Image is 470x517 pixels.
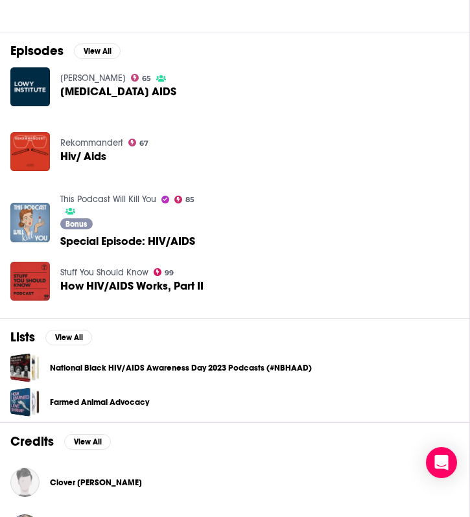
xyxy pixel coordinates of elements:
[10,387,40,417] a: Farmed Animal Advocacy
[154,268,174,276] a: 99
[45,330,92,345] button: View All
[74,43,121,59] button: View All
[10,468,40,497] img: Clover L. Barnes
[10,43,64,59] h2: Episodes
[60,194,156,205] a: This Podcast Will Kill You
[50,477,142,488] span: Clover [PERSON_NAME]
[10,43,121,59] a: EpisodesView All
[65,220,87,228] span: Bonus
[60,281,204,292] a: How HIV/AIDS Works, Part II
[50,477,142,488] a: Clover L. Barnes
[60,86,176,97] a: HIV AIDS
[174,196,195,203] a: 85
[426,447,457,478] div: Open Intercom Messenger
[60,151,106,162] a: Hiv/ Aids
[10,329,35,345] h2: Lists
[10,132,50,172] img: Hiv/ Aids
[50,395,149,409] a: Farmed Animal Advocacy
[10,203,50,242] img: Special Episode: HIV/AIDS
[10,67,50,107] img: HIV AIDS
[10,353,40,382] a: National Black HIV/AIDS Awareness Day 2023 Podcasts (#NBHAAD)
[60,137,123,148] a: Rekommandert
[10,329,92,345] a: ListsView All
[185,197,194,203] span: 85
[64,434,111,450] button: View All
[128,139,149,146] a: 67
[60,73,126,84] a: Lowy Institute
[10,433,111,450] a: CreditsView All
[50,361,312,375] a: National Black HIV/AIDS Awareness Day 2023 Podcasts (#NBHAAD)
[131,74,152,82] a: 65
[60,236,195,247] a: Special Episode: HIV/AIDS
[60,86,176,97] span: [MEDICAL_DATA] AIDS
[142,76,151,82] span: 65
[60,267,148,278] a: Stuff You Should Know
[139,141,148,146] span: 67
[10,433,54,450] h2: Credits
[10,457,459,499] button: Clover L. BarnesClover L. Barnes
[165,270,174,276] span: 99
[10,262,50,301] img: How HIV/AIDS Works, Part II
